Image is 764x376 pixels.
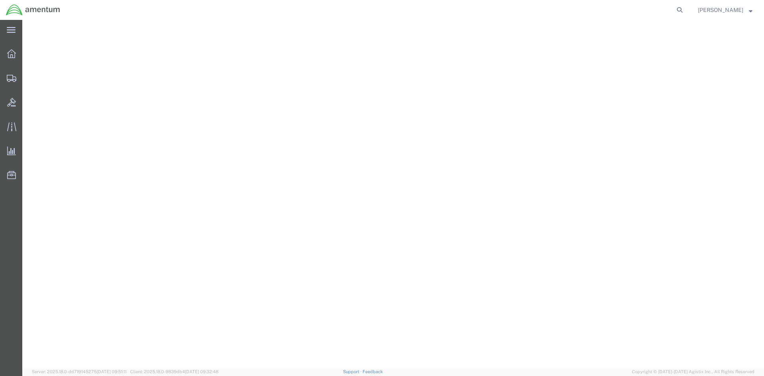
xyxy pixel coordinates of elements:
a: Support [343,369,363,374]
button: [PERSON_NAME] [698,5,753,15]
span: Copyright © [DATE]-[DATE] Agistix Inc., All Rights Reserved [632,368,754,375]
img: logo [6,4,60,16]
iframe: FS Legacy Container [22,20,764,368]
span: [DATE] 09:51:11 [97,369,127,374]
span: Client: 2025.18.0-9839db4 [130,369,218,374]
a: Feedback [363,369,383,374]
span: Jessica White [698,6,743,14]
span: Server: 2025.18.0-dd719145275 [32,369,127,374]
span: [DATE] 09:32:48 [185,369,218,374]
